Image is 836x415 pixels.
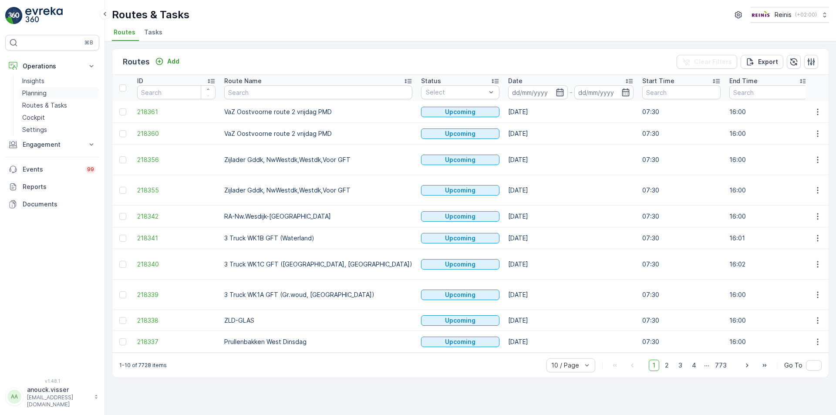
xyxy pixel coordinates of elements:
a: Cockpit [19,111,99,124]
div: Toggle Row Selected [119,130,126,137]
div: Toggle Row Selected [119,291,126,298]
td: 07:30 [638,249,725,280]
td: 16:00 [725,123,812,145]
button: Upcoming [421,337,499,347]
p: Upcoming [445,155,475,164]
input: dd/mm/yyyy [574,85,634,99]
span: 773 [711,360,731,371]
a: 218355 [137,186,216,195]
td: 07:30 [638,310,725,331]
a: 218337 [137,337,216,346]
button: Add [152,56,183,67]
td: Zijlader Gddk, NwWestdk,Westdk,Voor GFT [220,145,417,175]
td: 16:01 [725,227,812,249]
p: Documents [23,200,96,209]
p: Start Time [642,77,674,85]
p: Date [508,77,522,85]
p: Routes & Tasks [22,101,67,110]
a: 218340 [137,260,216,269]
a: Insights [19,75,99,87]
p: Reports [23,182,96,191]
div: Toggle Row Selected [119,317,126,324]
td: 16:00 [725,175,812,206]
p: ⌘B [84,39,93,46]
button: Upcoming [421,315,499,326]
p: [EMAIL_ADDRESS][DOMAIN_NAME] [27,394,90,408]
td: [DATE] [504,331,638,353]
div: Toggle Row Selected [119,213,126,220]
a: 218360 [137,129,216,138]
div: Toggle Row Selected [119,187,126,194]
p: Operations [23,62,82,71]
input: Search [729,85,808,99]
button: Upcoming [421,290,499,300]
td: 16:00 [725,206,812,227]
td: [DATE] [504,227,638,249]
p: Upcoming [445,234,475,243]
p: Route Name [224,77,262,85]
button: Operations [5,57,99,75]
td: VaZ Oostvoorne route 2 vrijdag PMD [220,101,417,123]
p: Upcoming [445,186,475,195]
td: 16:00 [725,101,812,123]
a: 218361 [137,108,216,116]
p: 99 [87,166,94,173]
p: Upcoming [445,260,475,269]
td: 07:30 [638,123,725,145]
td: 3 Truck WK1C GFT ([GEOGRAPHIC_DATA], [GEOGRAPHIC_DATA]) [220,249,417,280]
span: 1 [649,360,659,371]
span: 2 [661,360,673,371]
p: Select [426,88,486,97]
td: 07:30 [638,101,725,123]
p: Upcoming [445,290,475,299]
td: 07:30 [638,227,725,249]
p: Engagement [23,140,82,149]
div: Toggle Row Selected [119,261,126,268]
p: Upcoming [445,212,475,221]
a: Reports [5,178,99,196]
td: VaZ Oostvoorne route 2 vrijdag PMD [220,123,417,145]
div: Toggle Row Selected [119,156,126,163]
td: [DATE] [504,123,638,145]
img: logo_light-DOdMpM7g.png [25,7,63,24]
td: 3 Truck WK1A GFT (Gr.woud, [GEOGRAPHIC_DATA]) [220,280,417,310]
a: 218339 [137,290,216,299]
td: [DATE] [504,175,638,206]
p: Planning [22,89,47,98]
p: Status [421,77,441,85]
td: 07:30 [638,145,725,175]
p: Upcoming [445,129,475,138]
p: ( +02:00 ) [795,11,817,18]
a: Documents [5,196,99,213]
button: Upcoming [421,185,499,196]
td: [DATE] [504,280,638,310]
button: Upcoming [421,128,499,139]
span: Go To [784,361,802,370]
p: Insights [22,77,44,85]
td: [DATE] [504,249,638,280]
p: End Time [729,77,758,85]
td: Prullenbakken West Dinsdag [220,331,417,353]
button: Upcoming [421,233,499,243]
img: Reinis-Logo-Vrijstaand_Tekengebied-1-copy2_aBO4n7j.png [751,10,771,20]
span: v 1.48.1 [5,378,99,384]
div: Toggle Row Selected [119,235,126,242]
p: Clear Filters [694,57,732,66]
p: 1-10 of 7728 items [119,362,167,369]
p: ... [704,360,709,371]
p: Upcoming [445,108,475,116]
span: 218338 [137,316,216,325]
p: Reinis [775,10,792,19]
a: 218356 [137,155,216,164]
span: Tasks [144,28,162,37]
p: Settings [22,125,47,134]
span: 4 [688,360,700,371]
span: 3 [674,360,686,371]
p: Export [758,57,778,66]
td: 07:30 [638,206,725,227]
input: Search [642,85,721,99]
button: Upcoming [421,155,499,165]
